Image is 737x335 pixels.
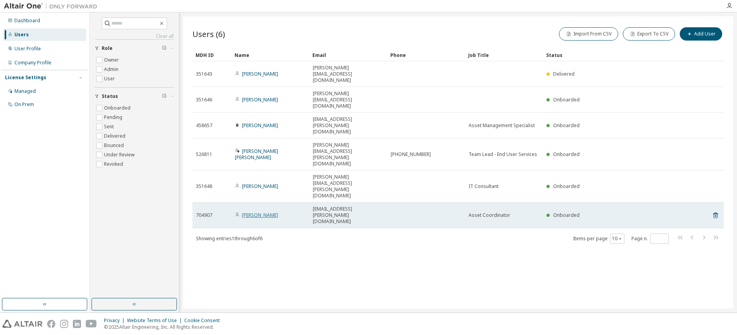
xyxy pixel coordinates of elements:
div: Company Profile [14,60,51,66]
button: Status [95,88,174,105]
a: [PERSON_NAME] [242,71,278,77]
span: Onboarded [553,183,580,190]
span: Role [102,45,113,51]
a: [PERSON_NAME] [242,183,278,190]
span: Clear filter [162,93,167,99]
span: [EMAIL_ADDRESS][PERSON_NAME][DOMAIN_NAME] [313,206,384,225]
span: Onboarded [553,122,580,129]
div: User Profile [14,46,41,52]
img: youtube.svg [86,320,97,328]
a: Clear all [95,33,174,39]
label: Sent [104,122,115,131]
button: Import From CSV [559,27,618,41]
button: Export To CSV [623,27,675,41]
div: Cookie Consent [184,317,224,324]
span: Users (6) [192,28,225,39]
span: [PHONE_NUMBER] [391,151,431,158]
img: altair_logo.svg [2,320,42,328]
img: Altair One [4,2,101,10]
div: Managed [14,88,36,94]
a: [PERSON_NAME] [PERSON_NAME] [235,148,278,161]
span: Onboarded [553,151,580,158]
img: facebook.svg [47,320,55,328]
label: Admin [104,65,120,74]
span: 704907 [196,212,212,218]
label: Revoked [104,160,125,169]
span: IT Consultant [469,183,499,190]
img: linkedin.svg [73,320,81,328]
div: On Prem [14,101,34,108]
img: instagram.svg [60,320,68,328]
div: Name [235,49,306,61]
span: 458657 [196,122,212,129]
a: [PERSON_NAME] [242,96,278,103]
span: Asset Coordinator [469,212,510,218]
label: Onboarded [104,103,132,113]
span: [PERSON_NAME][EMAIL_ADDRESS][DOMAIN_NAME] [313,90,384,109]
div: Website Terms of Use [127,317,184,324]
div: Users [14,32,29,38]
div: Email [312,49,384,61]
label: Under Review [104,150,136,160]
span: Page n. [631,234,669,244]
div: Dashboard [14,18,40,24]
div: Job Title [468,49,540,61]
a: [PERSON_NAME] [242,212,278,218]
label: Delivered [104,131,127,141]
span: Delivered [553,71,575,77]
div: License Settings [5,74,46,81]
button: Add User [680,27,722,41]
span: Asset Management Specialist [469,122,535,129]
span: 351646 [196,97,212,103]
span: Items per page [573,234,624,244]
span: Showing entries 1 through 6 of 6 [196,235,263,242]
span: 351643 [196,71,212,77]
span: Clear filter [162,45,167,51]
div: Status [546,49,683,61]
span: [PERSON_NAME][EMAIL_ADDRESS][PERSON_NAME][DOMAIN_NAME] [313,174,384,199]
span: Team Lead - End User Services [469,151,537,158]
div: MDH ID [196,49,228,61]
label: User [104,74,116,83]
label: Owner [104,55,120,65]
span: [EMAIL_ADDRESS][PERSON_NAME][DOMAIN_NAME] [313,116,384,135]
div: Privacy [104,317,127,324]
span: 351648 [196,183,212,190]
span: [PERSON_NAME][EMAIL_ADDRESS][PERSON_NAME][DOMAIN_NAME] [313,142,384,167]
span: [PERSON_NAME][EMAIL_ADDRESS][DOMAIN_NAME] [313,65,384,83]
label: Bounced [104,141,125,150]
span: Onboarded [553,212,580,218]
span: 526811 [196,151,212,158]
p: © 2025 Altair Engineering, Inc. All Rights Reserved. [104,324,224,330]
span: Onboarded [553,96,580,103]
button: Role [95,40,174,57]
button: 10 [612,236,622,242]
div: Phone [390,49,462,61]
a: [PERSON_NAME] [242,122,278,129]
label: Pending [104,113,124,122]
span: Status [102,93,118,99]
